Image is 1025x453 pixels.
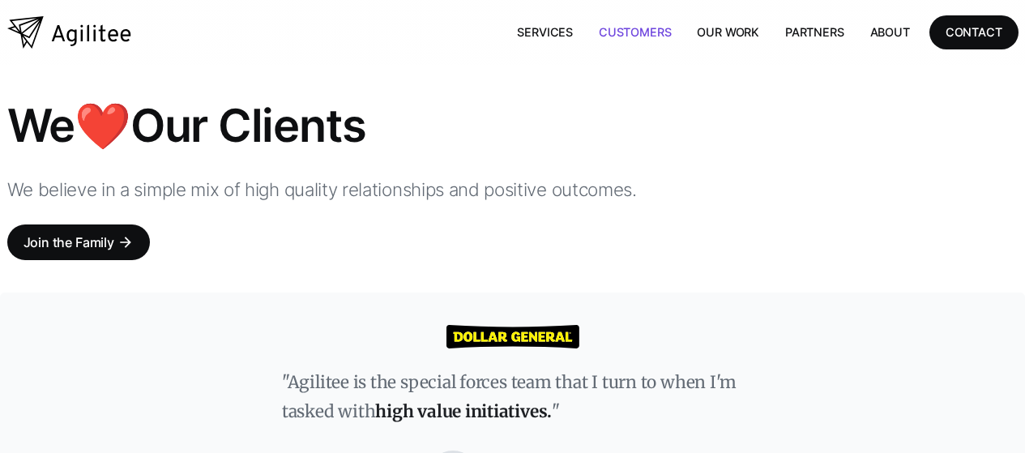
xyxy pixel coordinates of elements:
[375,401,552,422] strong: high value initiatives.
[117,234,134,250] div: arrow_forward
[7,173,714,205] p: We believe in a simple mix of high quality relationships and positive outcomes.
[7,224,150,260] a: Join the Familyarrow_forward
[504,15,586,49] a: Services
[7,97,714,154] h1: We Our Clients
[23,231,114,254] div: Join the Family
[282,368,743,427] p: "Agilitee is the special forces team that I turn to when I'm tasked with "
[75,98,130,153] span: ❤️
[7,16,131,49] a: home
[929,15,1019,49] a: CONTACT
[586,15,684,49] a: Customers
[946,22,1002,42] div: CONTACT
[857,15,923,49] a: About
[684,15,772,49] a: Our Work
[772,15,857,49] a: Partners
